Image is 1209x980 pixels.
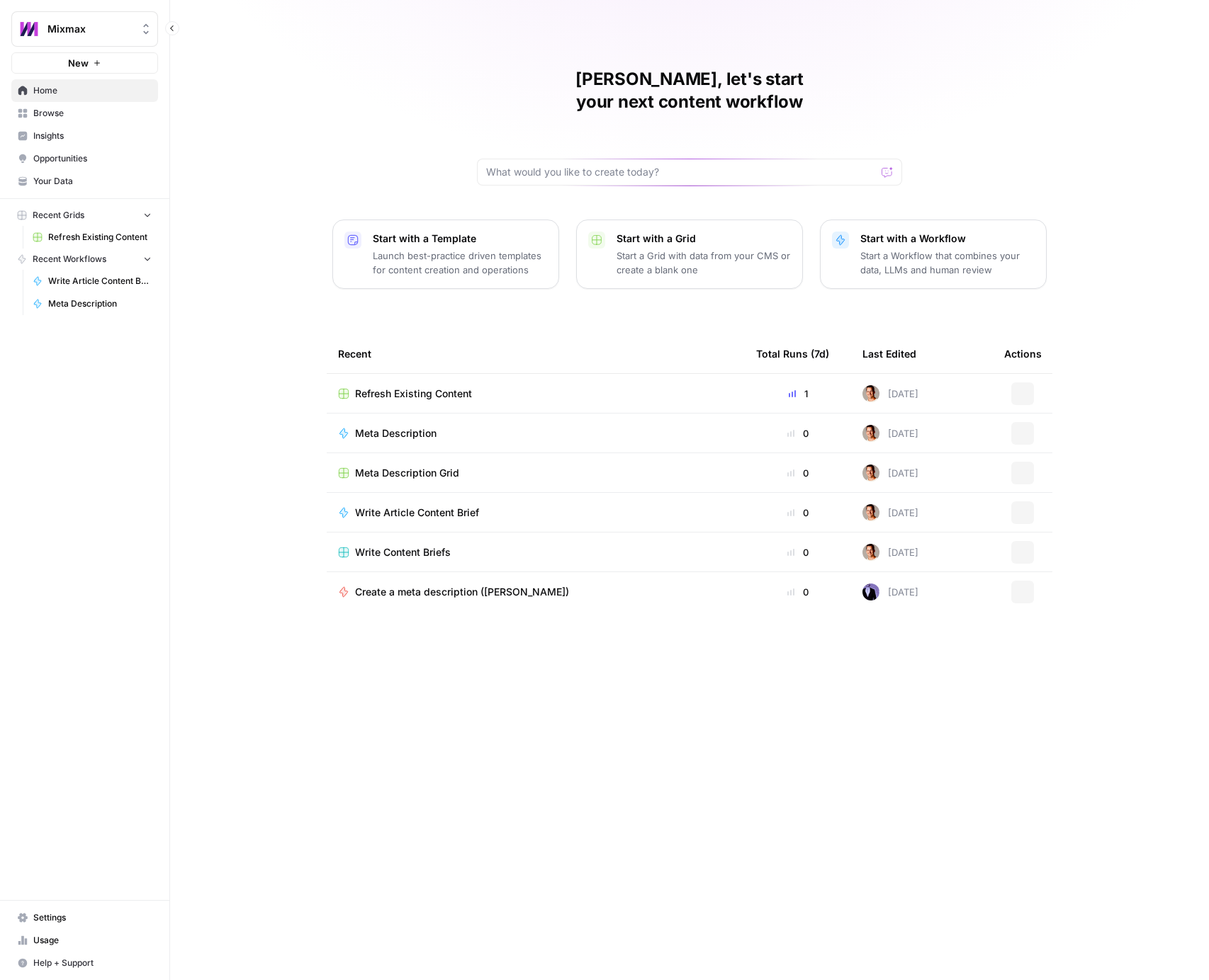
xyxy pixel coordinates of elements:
button: Help + Support [11,952,158,974]
img: 3d8pdhys1cqbz9tnb8hafvyhrehi [862,544,879,561]
a: Meta Description Grid [338,466,733,480]
p: Start with a Workflow [860,232,1035,246]
span: Meta Description Grid [355,466,459,480]
span: Insights [33,130,152,142]
a: Refresh Existing Content [338,387,733,401]
div: Actions [1004,334,1042,373]
div: [DATE] [862,583,918,600]
div: 0 [756,506,840,520]
span: Meta Description [355,426,437,440]
p: Start with a Grid [617,232,791,246]
a: Write Content Briefs [338,545,733,559]
span: Mixmax [47,22,133,36]
div: 0 [756,545,840,559]
span: Write Article Content Brief [355,506,479,520]
a: Home [11,79,158,102]
span: Settings [33,911,152,924]
p: Start a Workflow that combines your data, LLMs and human review [860,249,1035,277]
span: Your Data [33,175,152,188]
a: Write Article Content Brief [26,270,158,292]
p: Start a Grid with data from your CMS or create a blank one [617,249,791,277]
div: [DATE] [862,504,918,521]
span: New [68,56,89,70]
a: Browse [11,102,158,125]
a: Create a meta description ([PERSON_NAME]) [338,585,733,599]
a: Meta Description [338,426,733,440]
img: 3d8pdhys1cqbz9tnb8hafvyhrehi [862,465,879,482]
a: Write Article Content Brief [338,506,733,520]
button: Recent Workflows [11,249,158,270]
span: Write Content Briefs [355,545,451,559]
img: gx5re2im8333ev5sz1r7isrbl6e6 [862,583,879,600]
p: Launch best-practice driven templates for content creation and operations [373,249,547,277]
span: Recent Workflows [33,253,106,266]
div: [DATE] [862,425,918,442]
span: Help + Support [33,957,152,969]
a: Insights [11,125,158,147]
span: Write Article Content Brief [48,275,152,287]
button: Workspace: Mixmax [11,11,158,47]
p: Start with a Template [373,232,547,246]
a: Meta Description [26,292,158,315]
span: Refresh Existing Content [48,231,152,244]
a: Opportunities [11,147,158,170]
button: Start with a WorkflowStart a Workflow that combines your data, LLMs and human review [820,220,1047,289]
button: Start with a GridStart a Grid with data from your CMS or create a blank one [576,220,803,289]
a: Settings [11,906,158,929]
span: Meta Description [48,297,152,310]
a: Your Data [11,170,158,193]
a: Usage [11,929,158,952]
button: New [11,52,158,74]
div: Total Runs (7d) [756,334,829,373]
a: Refresh Existing Content [26,226,158,249]
div: 0 [756,426,840,440]
div: Last Edited [862,334,916,373]
div: Recent [338,334,733,373]
input: What would you like to create today? [486,165,876,179]
img: Mixmax Logo [16,16,42,42]
div: 0 [756,585,840,599]
span: Opportunities [33,152,152,165]
span: Home [33,84,152,97]
h1: [PERSON_NAME], let's start your next content workflow [477,68,902,113]
span: Browse [33,107,152,120]
div: 0 [756,466,840,480]
div: [DATE] [862,544,918,561]
button: Recent Grids [11,205,158,226]
img: 3d8pdhys1cqbz9tnb8hafvyhrehi [862,504,879,521]
span: Create a meta description ([PERSON_NAME]) [355,585,569,599]
span: Refresh Existing Content [355,387,472,401]
div: [DATE] [862,385,918,402]
button: Start with a TemplateLaunch best-practice driven templates for content creation and operations [332,220,559,289]
img: 3d8pdhys1cqbz9tnb8hafvyhrehi [862,385,879,402]
span: Usage [33,934,152,947]
div: [DATE] [862,465,918,482]
span: Recent Grids [33,209,84,222]
div: 1 [756,387,840,401]
img: 3d8pdhys1cqbz9tnb8hafvyhrehi [862,425,879,442]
